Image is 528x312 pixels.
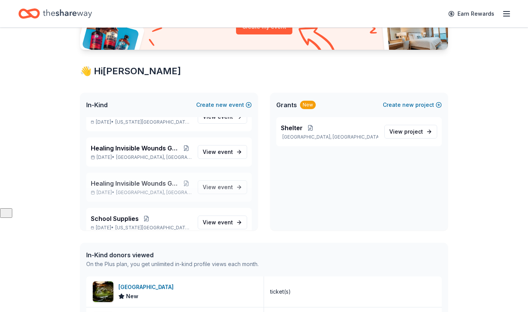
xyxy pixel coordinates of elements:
span: School Supplies [91,214,139,223]
span: New [126,292,138,301]
div: On the Plus plan, you get unlimited in-kind profile views each month. [86,260,259,269]
div: In-Kind donors viewed [86,250,259,260]
span: event [218,219,233,225]
p: [DATE] • [91,225,192,231]
span: [US_STATE][GEOGRAPHIC_DATA], [GEOGRAPHIC_DATA] [115,225,192,231]
div: ticket(s) [270,287,291,296]
a: Earn Rewards [444,7,499,21]
a: Home [18,5,92,23]
a: View event [198,216,247,229]
img: Image for Tree Hill Nature Center [93,281,113,302]
span: View [203,218,233,227]
div: [GEOGRAPHIC_DATA] [118,283,177,292]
